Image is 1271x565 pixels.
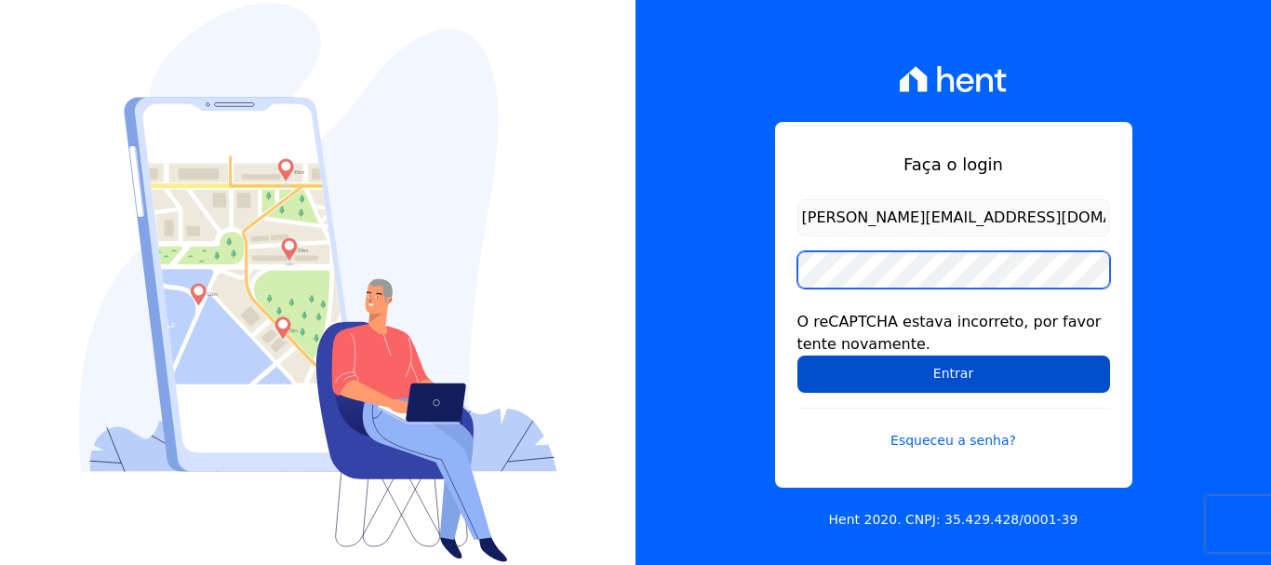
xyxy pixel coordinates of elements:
input: Email [797,199,1110,236]
input: Entrar [797,356,1110,393]
p: Hent 2020. CNPJ: 35.429.428/0001-39 [829,510,1078,530]
img: Login [79,3,557,562]
h1: Faça o login [797,152,1110,177]
a: Esqueceu a senha? [797,408,1110,451]
div: O reCAPTCHA estava incorreto, por favor tente novamente. [797,311,1110,356]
